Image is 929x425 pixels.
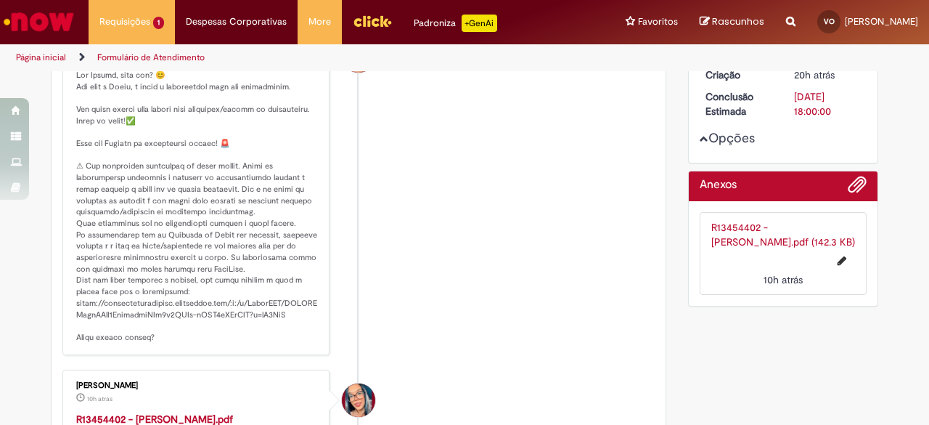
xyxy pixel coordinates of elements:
[829,249,855,272] button: Editar nome de arquivo R13454402 - VICTOR QUEIROZ DE OLIVEIRA.pdf
[186,15,287,29] span: Despesas Corporativas
[695,68,784,82] dt: Criação
[76,70,318,344] p: Lor Ipsumd, sita con? 😊 Adi elit s Doeiu, t incid u laboreetdol magn ali enimadminim. Ven quisn e...
[711,221,855,248] a: R13454402 - [PERSON_NAME].pdf (142.3 KB)
[353,10,392,32] img: click_logo_yellow_360x200.png
[700,15,764,29] a: Rascunhos
[76,381,318,390] div: [PERSON_NAME]
[764,273,803,286] time: 28/08/2025 09:28:06
[153,17,164,29] span: 1
[11,44,608,71] ul: Trilhas de página
[99,15,150,29] span: Requisições
[700,179,737,192] h2: Anexos
[794,68,862,82] div: 27/08/2025 23:14:15
[308,15,331,29] span: More
[794,68,835,81] span: 20h atrás
[87,394,112,403] time: 28/08/2025 09:28:06
[87,394,112,403] span: 10h atrás
[848,175,867,201] button: Adicionar anexos
[824,17,835,26] span: VO
[712,15,764,28] span: Rascunhos
[414,15,497,32] div: Padroniza
[638,15,678,29] span: Favoritos
[97,52,205,63] a: Formulário de Atendimento
[462,15,497,32] p: +GenAi
[845,15,918,28] span: [PERSON_NAME]
[764,273,803,286] span: 10h atrás
[695,89,784,118] dt: Conclusão Estimada
[342,384,375,417] div: Maira Priscila Da Silva Arnaldo
[1,7,76,36] img: ServiceNow
[794,89,862,118] div: [DATE] 18:00:00
[794,68,835,81] time: 27/08/2025 23:14:15
[16,52,66,63] a: Página inicial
